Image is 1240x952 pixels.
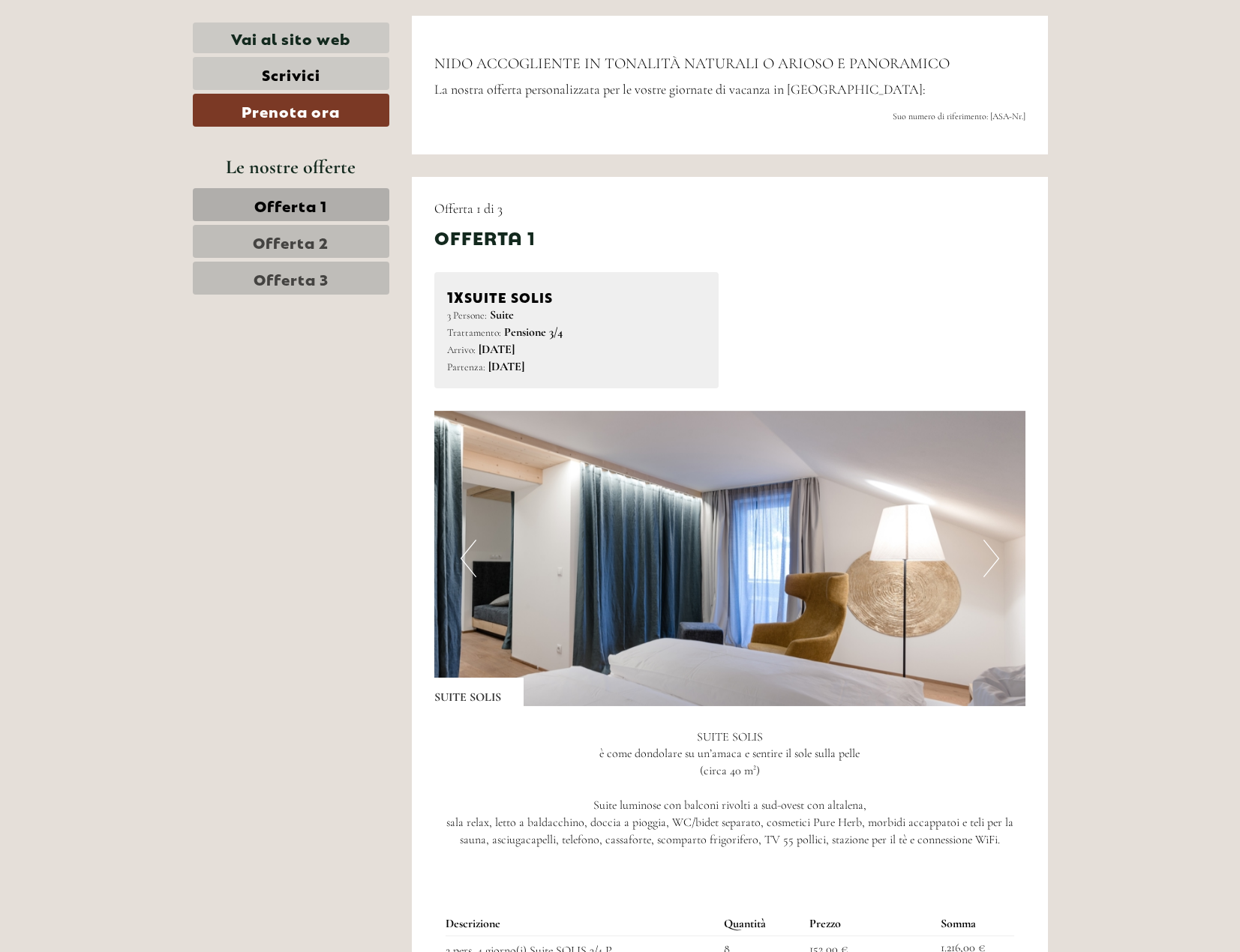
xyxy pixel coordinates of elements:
[434,200,503,217] span: Offerta 1 di 3
[391,73,569,83] small: 13:27
[503,388,591,421] button: Invia
[935,912,1014,936] th: Somma
[434,411,1025,706] img: image
[434,729,1025,849] p: SUITE SOLIS è come dondolare su un’amaca e sentire il sole sulla pelle (circa 40 m²) Suite lumino...
[461,540,476,577] button: Previous
[254,194,327,215] span: Offerta 1
[255,11,336,37] div: domenica
[893,111,1025,121] span: Suo numero di riferimento: [ASA-Nr.]
[447,285,464,306] b: 1x
[434,224,536,250] div: Offerta 1
[193,94,389,127] a: Prenota ora
[490,307,514,322] b: Suite
[447,309,487,322] small: 3 Persone:
[447,343,476,356] small: Arrivo:
[193,57,389,90] a: Scrivici
[447,326,501,339] small: Trattamento:
[983,540,999,577] button: Next
[447,285,706,307] div: SUITE SOLIS
[434,55,950,73] span: NIDO ACCOGLIENTE IN TONALITÀ NATURALI O ARIOSO E PANORAMICO
[504,325,563,340] b: Pensione 3/4
[434,678,524,706] div: SUITE SOLIS
[488,359,524,374] b: [DATE]
[718,912,803,936] th: Quantità
[383,40,580,86] div: Buon giorno, come possiamo aiutarla?
[479,342,515,357] b: [DATE]
[434,81,926,97] span: La nostra offerta personalizzata per le vostre giornate di vacanza in [GEOGRAPHIC_DATA]:
[193,22,389,53] a: Vai al sito web
[253,231,329,252] span: Offerta 2
[446,912,718,936] th: Descrizione
[193,153,389,181] div: Le nostre offerte
[391,43,569,55] div: Lei
[447,361,485,373] small: Partenza:
[803,912,935,936] th: Prezzo
[254,268,329,289] span: Offerta 3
